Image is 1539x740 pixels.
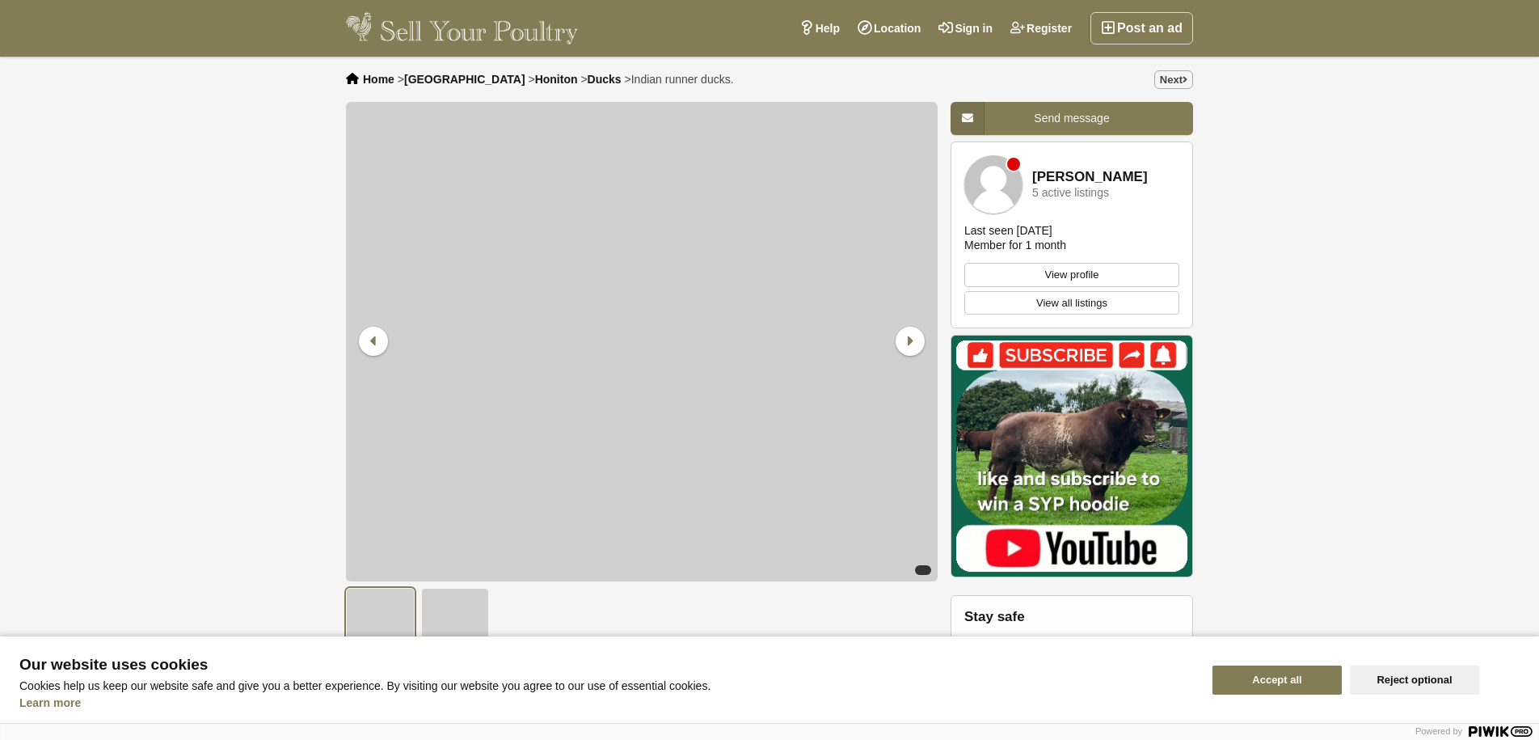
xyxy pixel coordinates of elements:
[19,679,1193,692] p: Cookies help us keep our website safe and give you a better experience. By visiting our website y...
[964,291,1179,315] a: View all listings
[19,696,81,709] a: Learn more
[1034,112,1109,125] span: Send message
[1001,12,1081,44] a: Register
[964,155,1022,214] img: Oliver
[964,223,1052,238] div: Last seen [DATE]
[930,12,1001,44] a: Sign in
[791,12,849,44] a: Help
[1415,726,1462,736] span: Powered by
[346,102,938,581] img: Indian runner ducks. - 1/2
[1032,187,1109,199] div: 5 active listings
[404,73,525,86] a: [GEOGRAPHIC_DATA]
[625,73,734,86] li: >
[346,588,415,646] img: Indian runner ducks. - 1
[1154,70,1193,89] a: Next
[535,73,578,86] a: Honiton
[964,609,1179,625] h2: Stay safe
[1007,158,1020,171] div: Member is offline
[951,335,1193,577] img: Mat Atkinson Farming YouTube Channel
[1350,666,1479,695] button: Reject optional
[1090,12,1193,44] a: Post an ad
[1212,666,1342,695] button: Accept all
[964,263,1179,287] a: View profile
[19,657,1193,673] span: Our website uses cookies
[951,102,1193,135] a: Send message
[1032,170,1148,185] a: [PERSON_NAME]
[528,73,577,86] li: >
[964,238,1066,252] div: Member for 1 month
[398,73,525,86] li: >
[631,73,734,86] span: Indian runner ducks.
[346,12,578,44] img: Sell Your Poultry
[421,588,490,646] img: Indian runner ducks. - 2
[588,73,622,86] a: Ducks
[580,73,621,86] li: >
[363,73,394,86] a: Home
[849,12,930,44] a: Location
